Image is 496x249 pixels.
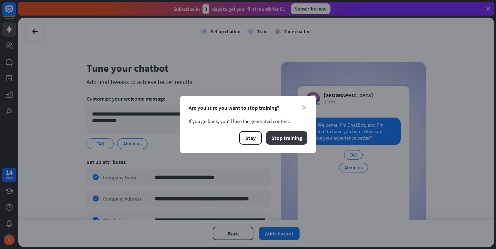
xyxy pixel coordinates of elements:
[5,3,26,23] button: Open LiveChat chat widget
[189,118,307,124] div: If you go back, you’ll lose the generated content.
[239,131,262,145] button: Stay
[189,104,307,111] div: Are you sure you want to stop training?
[266,131,307,145] button: Stop training
[302,105,306,110] i: close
